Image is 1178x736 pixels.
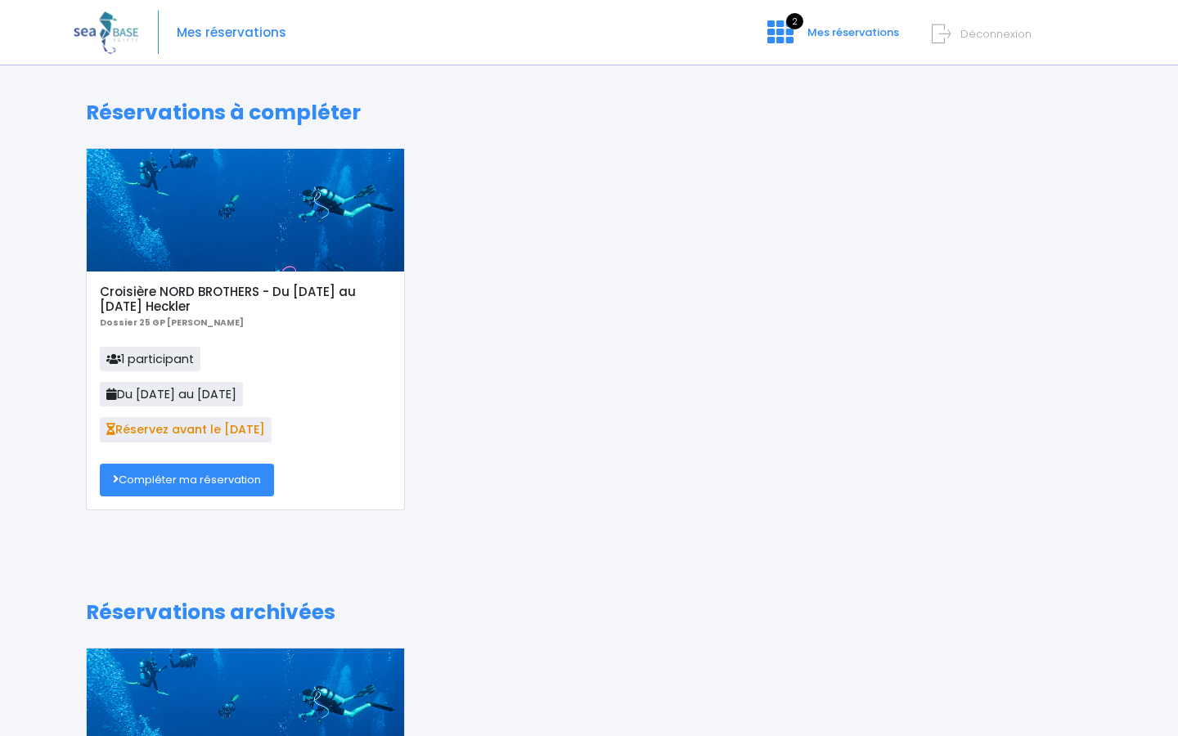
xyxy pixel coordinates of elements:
[100,464,274,496] a: Compléter ma réservation
[754,30,909,46] a: 2 Mes réservations
[86,600,1092,625] h1: Réservations archivées
[100,382,243,406] span: Du [DATE] au [DATE]
[786,13,803,29] span: 2
[86,101,1092,125] h1: Réservations à compléter
[100,417,272,442] span: Réservez avant le [DATE]
[807,25,899,40] span: Mes réservations
[100,316,244,329] b: Dossier 25 GP [PERSON_NAME]
[100,347,200,371] span: 1 participant
[960,26,1032,42] span: Déconnexion
[100,285,390,314] h5: Croisière NORD BROTHERS - Du [DATE] au [DATE] Heckler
